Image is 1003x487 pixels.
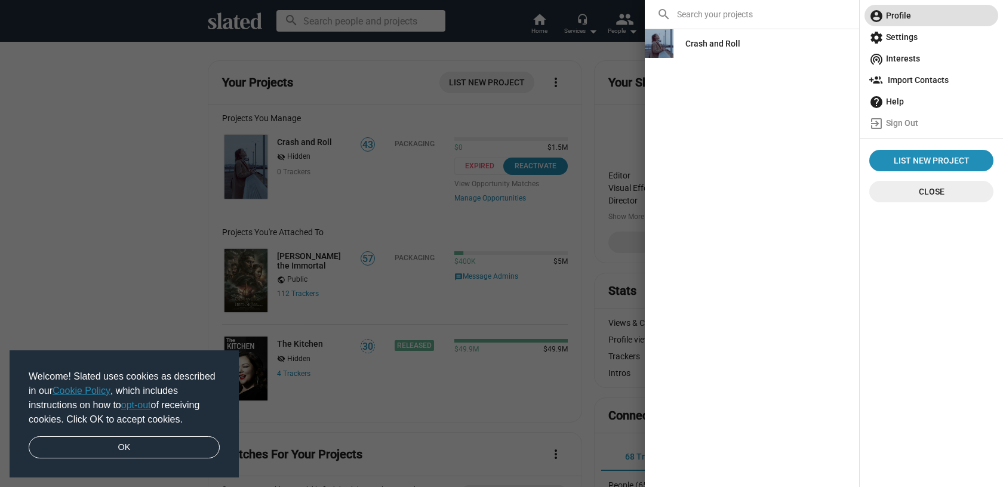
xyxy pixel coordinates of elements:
span: Close [879,181,984,202]
a: Crash and Roll [676,33,750,54]
div: cookieconsent [10,350,239,478]
mat-icon: account_circle [869,9,884,23]
a: Sign Out [864,112,998,134]
mat-icon: exit_to_app [869,116,884,131]
span: Welcome! Slated uses cookies as described in our , which includes instructions on how to of recei... [29,369,220,427]
a: List New Project [869,150,993,171]
span: Settings [869,26,993,48]
a: Interests [864,48,998,69]
span: Profile [869,5,993,26]
span: Import Contacts [869,69,993,91]
a: Profile [864,5,998,26]
mat-icon: settings [869,30,884,45]
a: Import Contacts [864,69,998,91]
mat-icon: help [869,95,884,109]
a: Cookie Policy [53,386,110,396]
a: Help [864,91,998,112]
a: Settings [864,26,998,48]
span: Help [869,91,993,112]
span: Interests [869,48,993,69]
img: Crash and Roll [645,29,673,58]
a: opt-out [121,400,151,410]
a: dismiss cookie message [29,436,220,459]
mat-icon: wifi_tethering [869,52,884,66]
div: Crash and Roll [685,33,740,54]
span: List New Project [874,150,989,171]
mat-icon: search [657,7,671,21]
span: Sign Out [869,112,993,134]
button: Close [869,181,993,202]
